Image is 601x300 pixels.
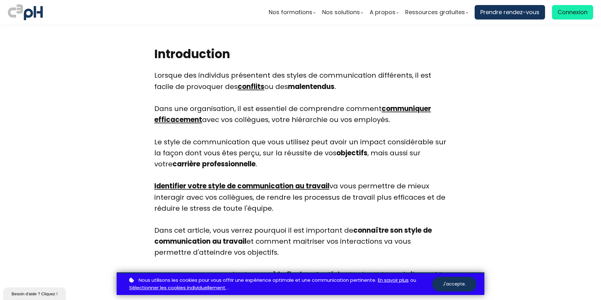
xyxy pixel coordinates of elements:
a: efficacement [154,115,202,125]
b: professionnelle [202,159,256,169]
div: Dans une organisation, il est essentiel de comprendre comment avec vos collègues, votre hiérarchi... [154,92,447,291]
a: En savoir plus [378,276,409,284]
span: . [334,82,336,92]
button: J'accepte. [432,277,477,292]
a: communiquer [382,104,431,114]
p: ou . [128,276,432,292]
b: à la fin de cet article [272,270,344,280]
span: ou des [264,82,288,92]
a: Identifier votre style de communication au travail [154,181,329,191]
h2: Introduction [154,46,447,62]
img: logo C3PH [8,3,43,21]
b: malentendus [288,82,334,92]
b: carrière [173,159,200,169]
span: Lorsque des individus présentent des styles de communication différents, il est facile de provoqu... [154,70,431,91]
iframe: chat widget [3,286,67,300]
a: Prendre rendez-vous [475,5,545,19]
span: Connexion [558,8,587,17]
a: Sélectionner les cookies individuellement. [129,284,226,292]
a: conflits [238,82,264,92]
span: A propos [370,8,395,17]
span: Prendre rendez-vous [480,8,539,17]
span: Nos solutions [322,8,360,17]
span: Nos formations [269,8,312,17]
b: objectifs [336,148,367,158]
b: gratuitement [391,270,438,280]
span: Nous utilisons les cookies pour vous offrir une expérience optimale et une communication pertinente. [139,276,376,284]
span: Ressources gratuites [405,8,465,17]
a: Connexion [552,5,593,19]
